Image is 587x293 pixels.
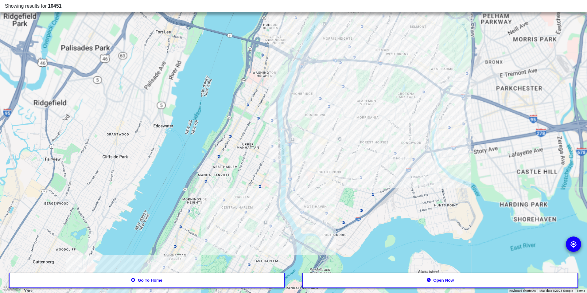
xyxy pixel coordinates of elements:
button: Keyboard shortcuts [509,289,536,293]
span: Map data ©2025 Google [539,289,573,292]
a: Open this area in Google Maps (opens a new window) [2,285,22,293]
a: Terms (opens in new tab) [577,289,585,292]
img: go to my location [570,240,577,248]
div: Showing results for [5,2,582,10]
img: Google [2,285,22,293]
button: Open now [302,273,578,288]
button: Go to home [9,273,285,288]
span: 10451 [48,3,62,9]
